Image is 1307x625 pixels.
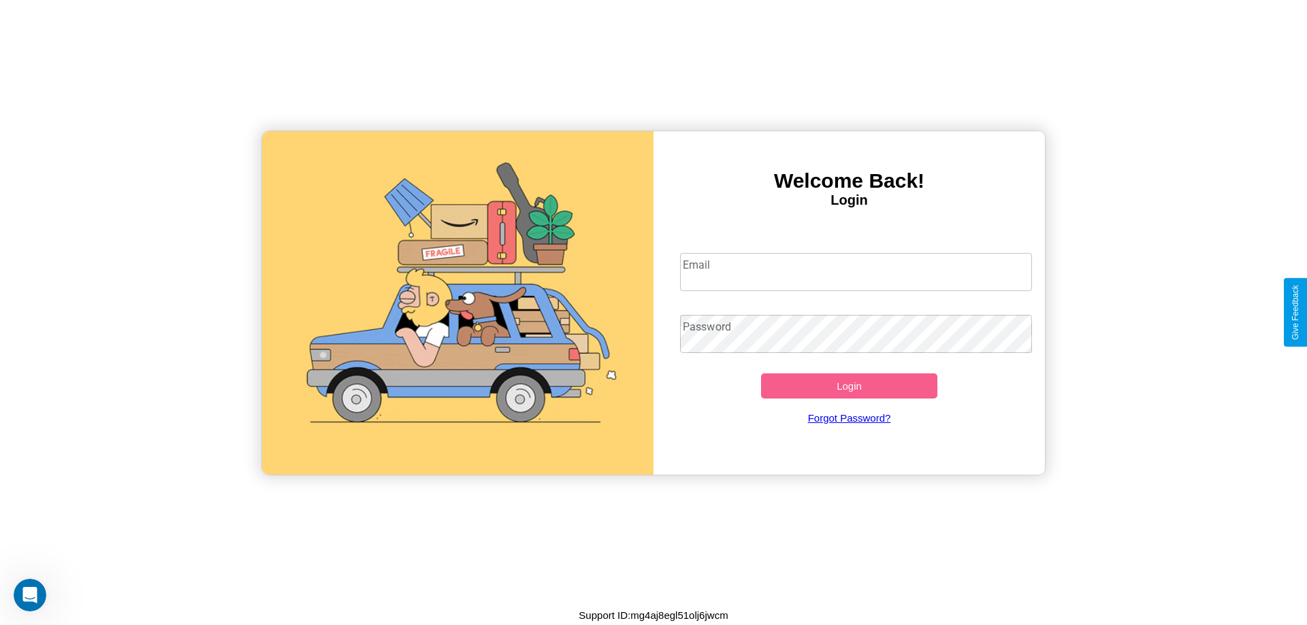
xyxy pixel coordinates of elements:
a: Forgot Password? [673,399,1026,437]
div: Give Feedback [1291,285,1300,340]
iframe: Intercom live chat [14,579,46,611]
p: Support ID: mg4aj8egl51olj6jwcm [579,606,728,624]
button: Login [761,373,937,399]
h4: Login [653,192,1045,208]
img: gif [262,131,653,475]
h3: Welcome Back! [653,169,1045,192]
